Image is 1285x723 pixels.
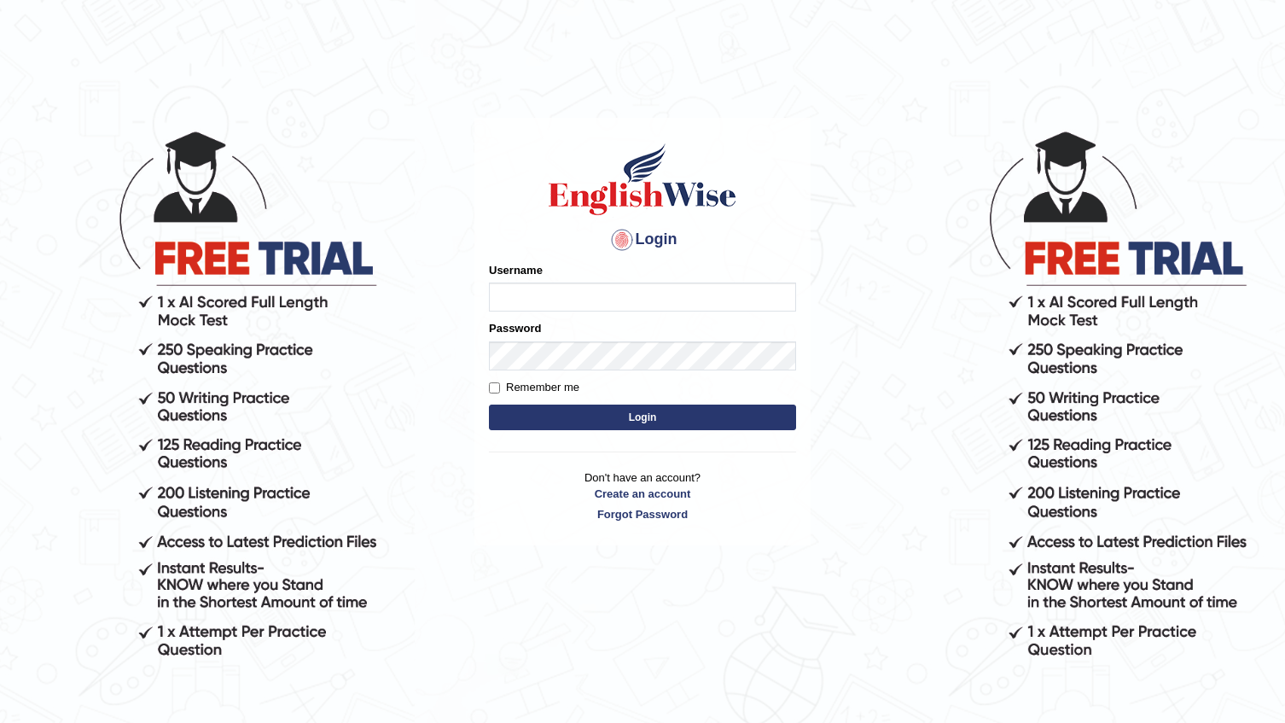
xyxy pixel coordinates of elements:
a: Create an account [489,486,796,502]
a: Forgot Password [489,506,796,522]
label: Remember me [489,379,579,396]
h4: Login [489,226,796,254]
img: Logo of English Wise sign in for intelligent practice with AI [545,141,740,218]
label: Password [489,320,541,336]
button: Login [489,405,796,430]
input: Remember me [489,382,500,394]
label: Username [489,262,543,278]
p: Don't have an account? [489,469,796,522]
